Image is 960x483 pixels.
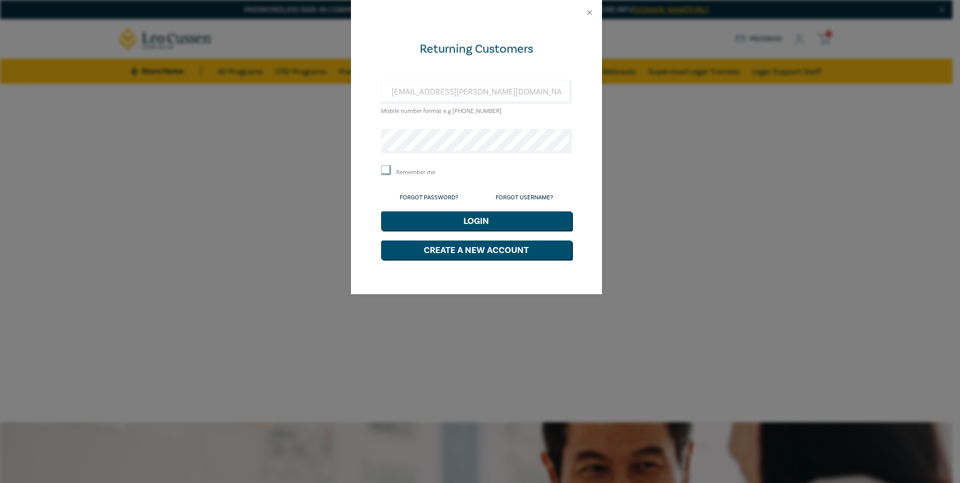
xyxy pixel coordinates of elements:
[400,194,458,201] a: Forgot Password?
[496,194,553,201] a: Forgot Username?
[381,211,572,230] button: Login
[381,41,572,57] div: Returning Customers
[381,107,502,115] small: Mobile number format e.g [PHONE_NUMBER]
[585,8,594,17] button: Close
[381,240,572,260] button: Create a New Account
[396,168,435,177] label: Remember me
[381,80,572,104] input: Enter email or Mobile number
